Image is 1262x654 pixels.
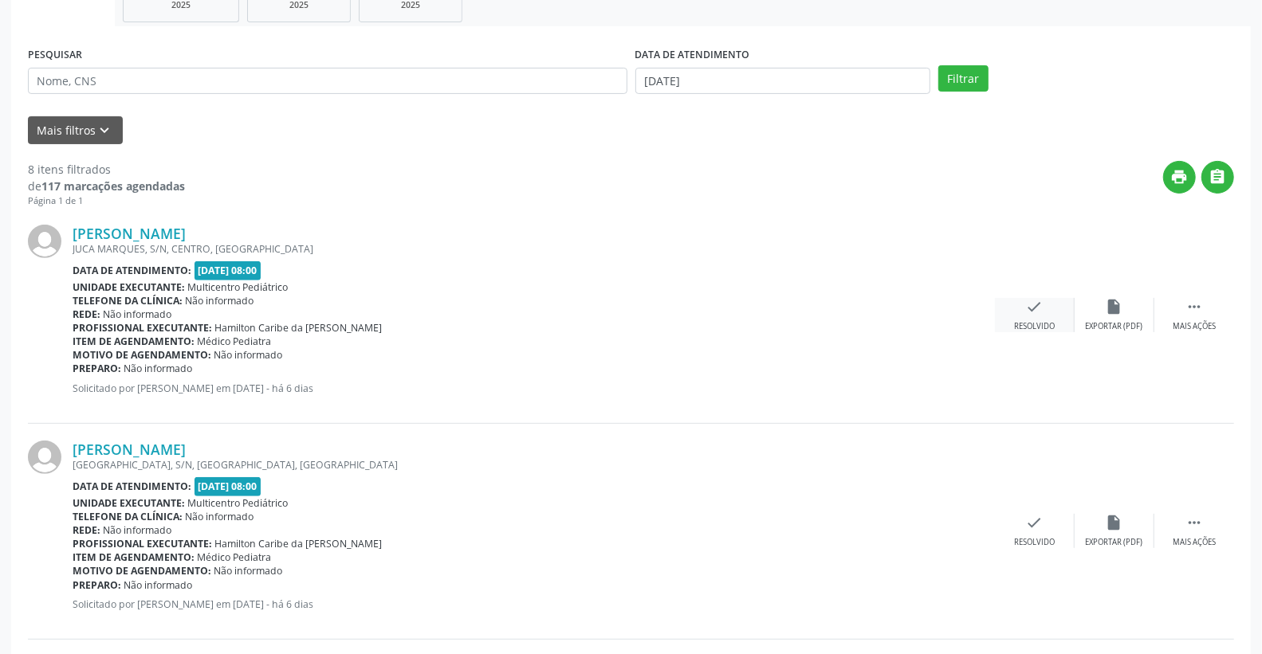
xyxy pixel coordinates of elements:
[1014,537,1055,548] div: Resolvido
[73,264,191,277] b: Data de atendimento:
[73,496,185,510] b: Unidade executante:
[73,321,212,335] b: Profissional executante:
[938,65,989,92] button: Filtrar
[215,321,383,335] span: Hamilton Caribe da [PERSON_NAME]
[188,280,289,294] span: Multicentro Pediátrico
[41,178,185,194] strong: 117 marcações agendadas
[73,550,195,564] b: Item de agendamento:
[28,161,185,178] div: 8 itens filtrados
[28,116,123,144] button: Mais filtroskeyboard_arrow_down
[1185,298,1203,315] i: 
[73,382,995,395] p: Solicitado por [PERSON_NAME] em [DATE] - há 6 dias
[1171,168,1189,186] i: print
[1106,298,1123,315] i: insert_drive_file
[1026,514,1044,531] i: check
[73,480,191,493] b: Data de atendimento:
[1026,298,1044,315] i: check
[104,307,172,321] span: Não informado
[73,458,995,472] div: [GEOGRAPHIC_DATA], S/N, [GEOGRAPHIC_DATA], [GEOGRAPHIC_DATA]
[1014,321,1055,332] div: Resolvido
[195,261,261,280] span: [DATE] 08:00
[28,225,61,258] img: img
[73,537,212,550] b: Profissional executante:
[73,578,121,592] b: Preparo:
[1173,537,1216,548] div: Mais ações
[1209,168,1227,186] i: 
[73,597,995,611] p: Solicitado por [PERSON_NAME] em [DATE] - há 6 dias
[1201,161,1234,194] button: 
[186,510,254,523] span: Não informado
[1185,514,1203,531] i: 
[73,441,186,458] a: [PERSON_NAME]
[195,477,261,495] span: [DATE] 08:00
[1086,321,1143,332] div: Exportar (PDF)
[73,523,100,537] b: Rede:
[73,294,183,307] b: Telefone da clínica:
[124,362,193,375] span: Não informado
[28,441,61,474] img: img
[635,43,750,68] label: DATA DE ATENDIMENTO
[73,242,995,256] div: JUCA MARQUES, S/N, CENTRO, [GEOGRAPHIC_DATA]
[73,335,195,348] b: Item de agendamento:
[28,178,185,194] div: de
[73,280,185,294] b: Unidade executante:
[1106,514,1123,531] i: insert_drive_file
[214,348,283,362] span: Não informado
[28,68,627,95] input: Nome, CNS
[73,510,183,523] b: Telefone da clínica:
[96,122,114,139] i: keyboard_arrow_down
[1173,321,1216,332] div: Mais ações
[73,307,100,321] b: Rede:
[635,68,931,95] input: Selecione um intervalo
[188,496,289,510] span: Multicentro Pediátrico
[214,564,283,578] span: Não informado
[1086,537,1143,548] div: Exportar (PDF)
[28,43,82,68] label: PESQUISAR
[73,348,211,362] b: Motivo de agendamento:
[215,537,383,550] span: Hamilton Caribe da [PERSON_NAME]
[198,550,272,564] span: Médico Pediatra
[73,362,121,375] b: Preparo:
[28,194,185,208] div: Página 1 de 1
[73,225,186,242] a: [PERSON_NAME]
[186,294,254,307] span: Não informado
[198,335,272,348] span: Médico Pediatra
[104,523,172,537] span: Não informado
[73,564,211,578] b: Motivo de agendamento:
[124,578,193,592] span: Não informado
[1163,161,1196,194] button: print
